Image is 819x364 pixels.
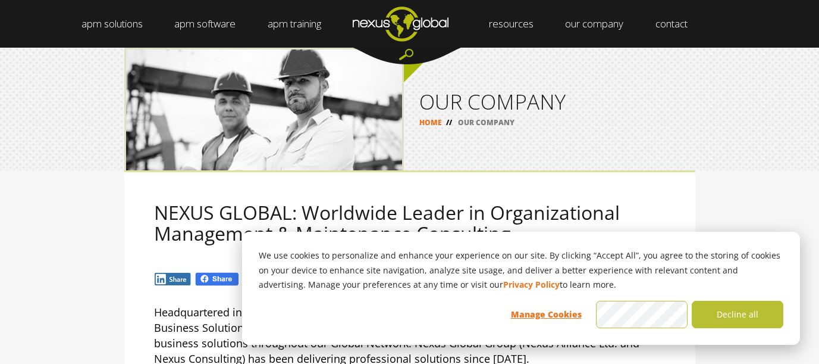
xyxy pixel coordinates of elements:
span: // [442,117,456,127]
button: Accept all [596,301,688,328]
img: Fb.png [194,272,240,287]
h2: NEXUS GLOBAL: Worldwide Leader in Organizational Management & Maintenance Consulting [154,202,666,244]
a: HOME [419,117,442,127]
button: Decline all [692,301,783,328]
button: Manage Cookies [500,301,592,328]
h1: OUR COMPANY [419,91,680,112]
p: We use cookies to personalize and enhance your experience on our site. By clicking “Accept All”, ... [259,248,783,293]
div: Cookie banner [242,232,800,345]
img: In.jpg [154,272,192,286]
a: Privacy Policy [503,278,560,293]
